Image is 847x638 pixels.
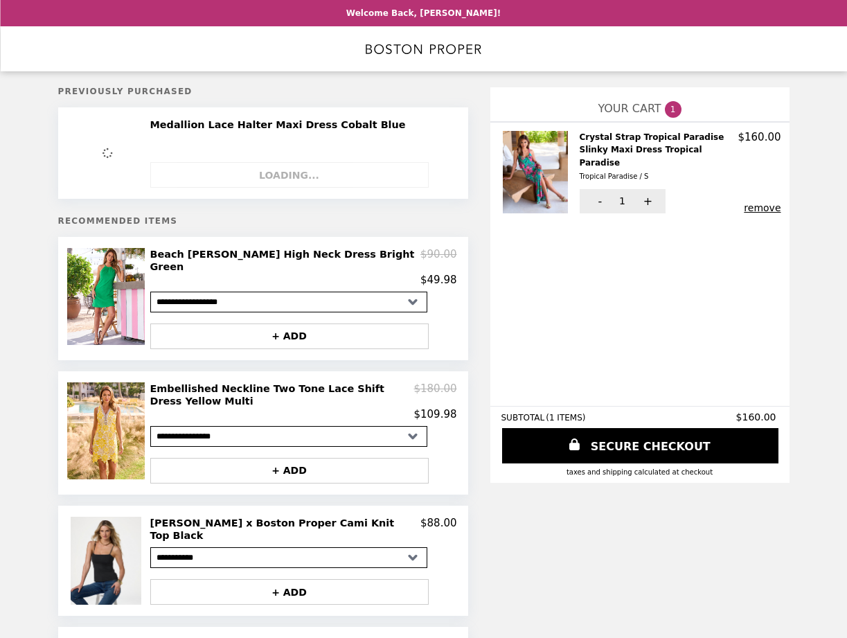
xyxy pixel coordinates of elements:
[150,292,427,312] select: Select a product variant
[150,579,429,605] button: + ADD
[67,248,148,345] img: Beach Terry High Neck Dress Bright Green
[598,102,661,115] span: YOUR CART
[420,248,457,274] p: $90.00
[580,131,738,184] h2: Crystal Strap Tropical Paradise Slinky Maxi Dress Tropical Paradise
[150,547,427,568] select: Select a product variant
[627,189,666,213] button: +
[420,517,457,542] p: $88.00
[619,195,625,206] span: 1
[150,426,427,447] select: Select a product variant
[150,324,429,349] button: + ADD
[546,413,585,423] span: ( 1 ITEMS )
[738,131,781,143] p: $160.00
[150,248,421,274] h2: Beach [PERSON_NAME] High Neck Dress Bright Green
[58,216,468,226] h5: Recommended Items
[366,35,482,63] img: Brand Logo
[413,382,456,408] p: $180.00
[501,468,778,476] div: Taxes and Shipping calculated at checkout
[501,413,546,423] span: SUBTOTAL
[71,517,145,605] img: Susana Monaco x Boston Proper Cami Knit Top Black
[413,408,456,420] p: $109.98
[346,8,501,18] p: Welcome Back, [PERSON_NAME]!
[150,382,414,408] h2: Embellished Neckline Two Tone Lace Shift Dress Yellow Multi
[58,87,468,96] h5: Previously Purchased
[503,131,572,213] img: Crystal Strap Tropical Paradise Slinky Maxi Dress Tropical Paradise
[580,170,733,183] div: Tropical Paradise / S
[150,517,421,542] h2: [PERSON_NAME] x Boston Proper Cami Knit Top Black
[665,101,681,118] span: 1
[502,428,778,463] a: SECURE CHECKOUT
[580,189,618,213] button: -
[744,202,781,213] button: remove
[67,382,148,479] img: Embellished Neckline Two Tone Lace Shift Dress Yellow Multi
[150,118,411,131] h2: Medallion Lace Halter Maxi Dress Cobalt Blue
[736,411,778,423] span: $160.00
[150,458,429,484] button: + ADD
[420,274,457,286] p: $49.98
